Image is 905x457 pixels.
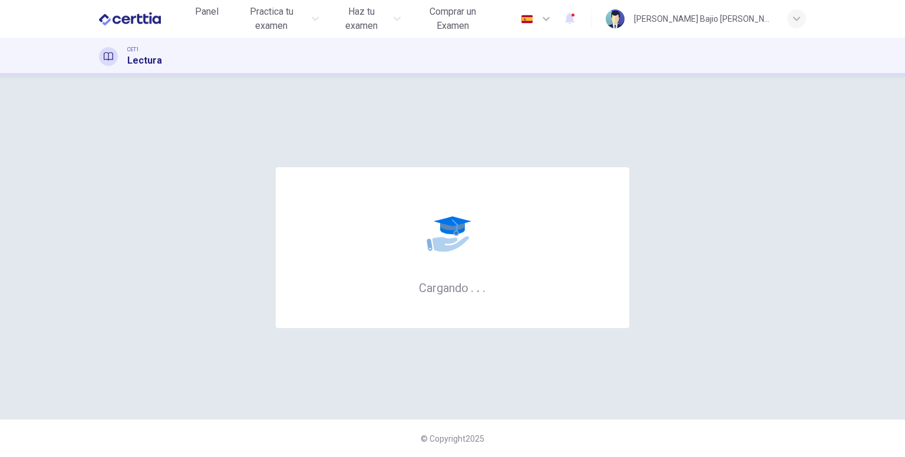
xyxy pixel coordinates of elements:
[421,434,484,443] span: © Copyright 2025
[419,280,486,295] h6: Cargando
[410,1,496,37] button: Comprar un Examen
[520,15,534,24] img: es
[333,5,390,33] span: Haz tu examen
[470,277,474,296] h6: .
[482,277,486,296] h6: .
[476,277,480,296] h6: .
[195,5,219,19] span: Panel
[99,7,161,31] img: CERTTIA logo
[188,1,226,37] a: Panel
[188,1,226,22] button: Panel
[127,45,139,54] span: CET1
[606,9,625,28] img: Profile picture
[230,1,323,37] button: Practica tu examen
[328,1,405,37] button: Haz tu examen
[127,54,162,68] h1: Lectura
[415,5,491,33] span: Comprar un Examen
[235,5,308,33] span: Practica tu examen
[634,12,773,26] div: [PERSON_NAME] Bajio [PERSON_NAME]
[99,7,188,31] a: CERTTIA logo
